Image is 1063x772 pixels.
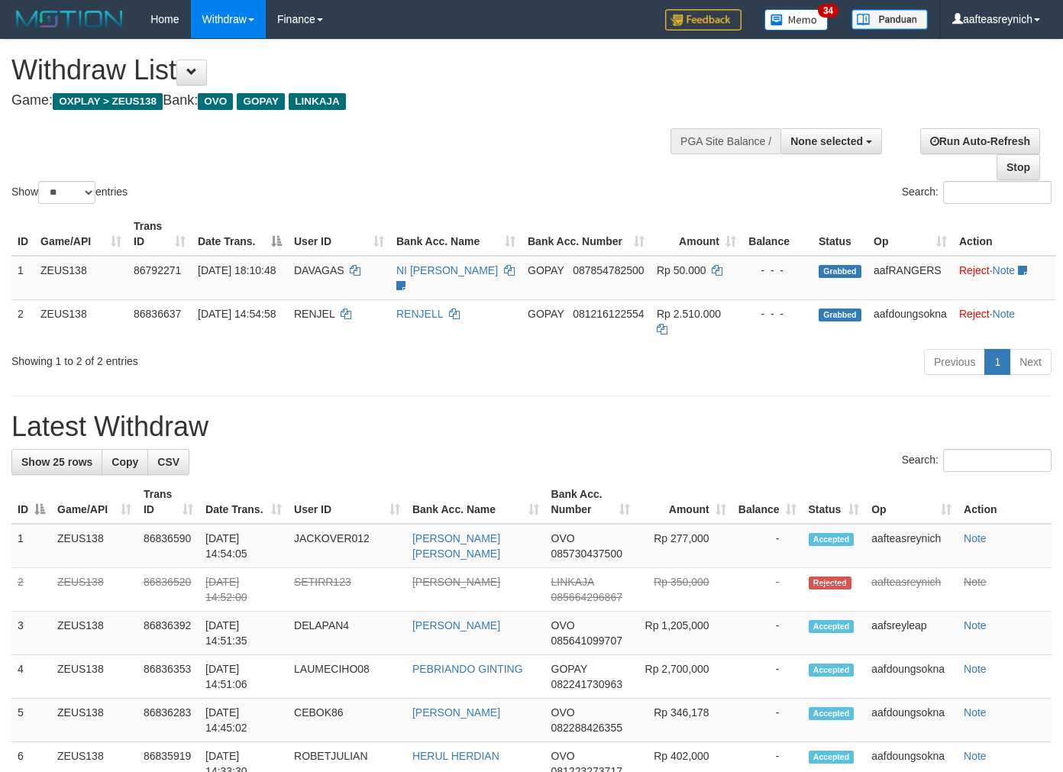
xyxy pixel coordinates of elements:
a: HERUL HERDIAN [412,750,499,762]
th: Bank Acc. Name: activate to sort column ascending [390,212,522,256]
span: 86792271 [134,264,181,276]
td: aafsreyleap [865,612,958,655]
span: GOPAY [237,93,285,110]
td: 86836353 [137,655,199,699]
th: ID [11,212,34,256]
h1: Withdraw List [11,55,693,86]
span: Rejected [809,577,851,589]
a: Previous [924,349,985,375]
span: Copy 082241730963 to clipboard [551,678,622,690]
th: Op: activate to sort column ascending [865,480,958,524]
span: OXPLAY > ZEUS138 [53,93,163,110]
span: DAVAGAS [294,264,344,276]
th: Balance [742,212,813,256]
td: JACKOVER012 [288,524,406,568]
span: Grabbed [819,265,861,278]
span: 86836637 [134,308,181,320]
span: CSV [157,456,179,468]
a: [PERSON_NAME] [412,706,500,719]
th: Date Trans.: activate to sort column ascending [199,480,288,524]
span: Grabbed [819,308,861,321]
td: · [953,256,1056,300]
td: aafdoungsokna [868,299,953,343]
td: - [732,699,803,742]
td: ZEUS138 [51,655,137,699]
span: OVO [551,750,575,762]
td: aafteasreynich [865,524,958,568]
th: Amount: activate to sort column ascending [636,480,732,524]
a: 1 [984,349,1010,375]
th: Bank Acc. Name: activate to sort column ascending [406,480,545,524]
input: Search: [943,449,1052,472]
label: Search: [902,449,1052,472]
td: ZEUS138 [34,299,128,343]
a: NI [PERSON_NAME] [396,264,498,276]
div: - - - [748,263,806,278]
a: Copy [102,449,148,475]
td: · [953,299,1056,343]
div: PGA Site Balance / [670,128,780,154]
span: Copy 085730437500 to clipboard [551,548,622,560]
td: 86836520 [137,568,199,612]
span: 34 [818,4,838,18]
th: Game/API: activate to sort column ascending [34,212,128,256]
td: 1 [11,524,51,568]
td: Rp 1,205,000 [636,612,732,655]
th: Action [958,480,1052,524]
img: panduan.png [851,9,928,30]
a: Note [964,663,987,675]
img: MOTION_logo.png [11,8,128,31]
h4: Game: Bank: [11,93,693,108]
span: OVO [551,619,575,631]
a: [PERSON_NAME] [412,576,500,588]
span: [DATE] 18:10:48 [198,264,276,276]
span: Rp 2.510.000 [657,308,721,320]
td: aafdoungsokna [865,655,958,699]
a: Note [964,619,987,631]
span: Rp 50.000 [657,264,706,276]
td: LAUMECIHO08 [288,655,406,699]
span: Copy 082288426355 to clipboard [551,722,622,734]
td: [DATE] 14:52:00 [199,568,288,612]
a: Note [993,264,1016,276]
span: Copy 087854782500 to clipboard [573,264,644,276]
td: Rp 277,000 [636,524,732,568]
a: Note [993,308,1016,320]
span: GOPAY [528,264,564,276]
span: Accepted [809,620,855,633]
div: - - - [748,306,806,321]
td: 86836590 [137,524,199,568]
th: Bank Acc. Number: activate to sort column ascending [545,480,636,524]
td: ZEUS138 [34,256,128,300]
a: Next [1010,349,1052,375]
span: OVO [551,706,575,719]
a: Note [964,576,987,588]
td: [DATE] 14:54:05 [199,524,288,568]
td: 1 [11,256,34,300]
a: [PERSON_NAME] [412,619,500,631]
span: Copy 081216122554 to clipboard [573,308,644,320]
span: None selected [790,135,863,147]
th: Op: activate to sort column ascending [868,212,953,256]
td: CEBOK86 [288,699,406,742]
td: 5 [11,699,51,742]
span: Copy 085664296867 to clipboard [551,591,622,603]
div: Showing 1 to 2 of 2 entries [11,347,431,369]
td: ZEUS138 [51,612,137,655]
td: Rp 346,178 [636,699,732,742]
th: Game/API: activate to sort column ascending [51,480,137,524]
label: Show entries [11,181,128,204]
td: ZEUS138 [51,524,137,568]
td: [DATE] 14:51:35 [199,612,288,655]
a: Reject [959,308,990,320]
span: [DATE] 14:54:58 [198,308,276,320]
th: ID: activate to sort column descending [11,480,51,524]
h1: Latest Withdraw [11,412,1052,442]
span: LINKAJA [551,576,594,588]
span: Show 25 rows [21,456,92,468]
a: RENJELL [396,308,443,320]
a: Show 25 rows [11,449,102,475]
a: Note [964,532,987,544]
input: Search: [943,181,1052,204]
td: 4 [11,655,51,699]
